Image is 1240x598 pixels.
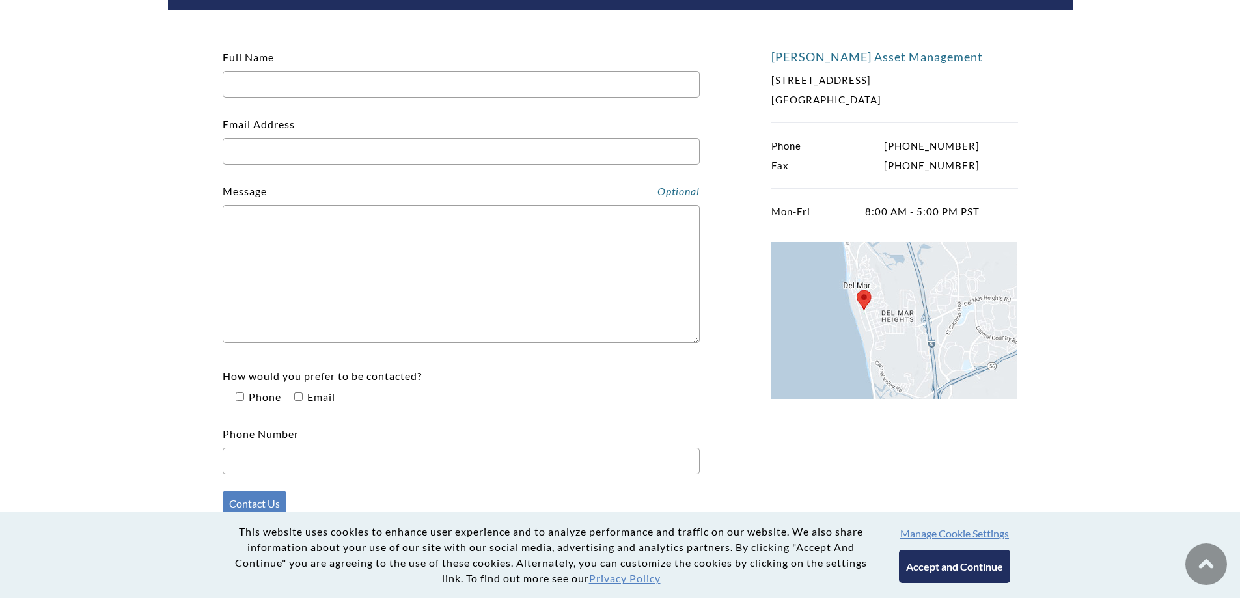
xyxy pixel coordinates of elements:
span: Phone [771,136,801,156]
p: [STREET_ADDRESS] [GEOGRAPHIC_DATA] [771,70,980,109]
input: How would you prefer to be contacted? PhoneEmail [294,392,303,401]
h4: [PERSON_NAME] Asset Management [771,49,1018,64]
button: Accept and Continue [899,550,1010,583]
label: Full Name [223,51,700,90]
label: Message [223,185,267,197]
a: Privacy Policy [589,572,661,584]
label: How would you prefer to be contacted? [223,370,422,403]
p: [PHONE_NUMBER] [771,136,980,156]
input: Email Address [223,138,700,165]
p: 8:00 AM - 5:00 PM PST [771,202,980,221]
p: This website uses cookies to enhance user experience and to analyze performance and traffic on ou... [230,524,873,586]
button: Manage Cookie Settings [900,527,1009,539]
input: Full Name [223,71,700,98]
img: Locate Weatherly on Google Maps. [771,242,1017,399]
form: Contact form [223,47,700,516]
label: Email Address [223,118,700,157]
input: How would you prefer to be contacted? PhoneEmail [236,392,244,401]
label: Phone Number [223,428,700,467]
input: Contact Us [223,491,286,516]
span: Fax [771,156,789,175]
input: Phone Number [223,448,700,474]
span: Phone [246,390,281,403]
p: [PHONE_NUMBER] [771,156,980,175]
span: Email [305,390,335,403]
